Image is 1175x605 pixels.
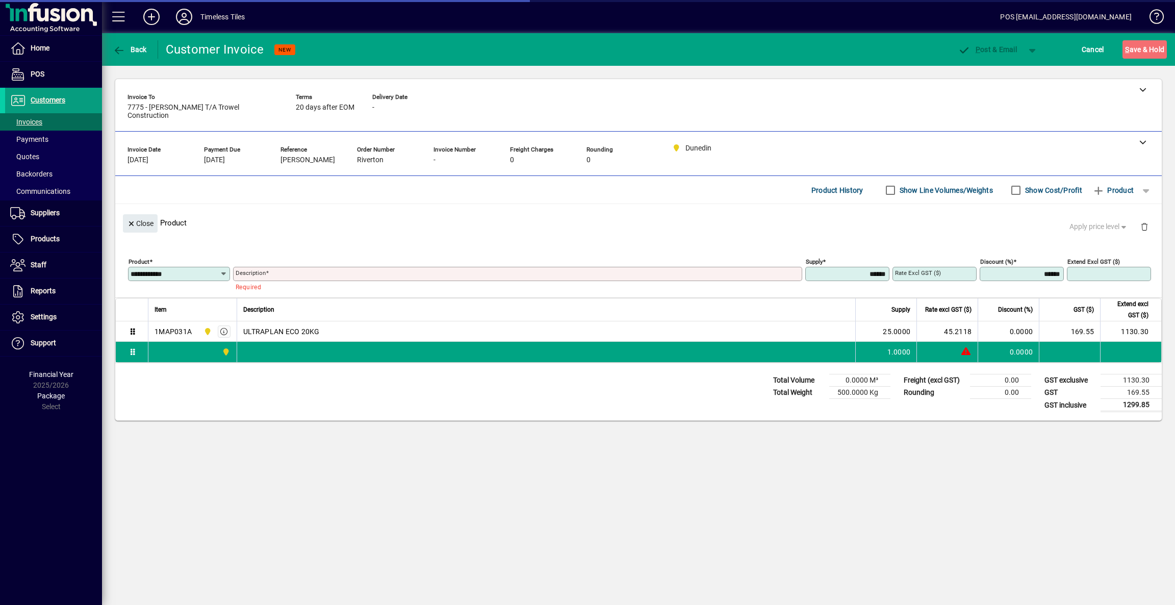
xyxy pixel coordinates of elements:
div: Product [115,204,1162,241]
span: [DATE] [204,156,225,164]
a: Knowledge Base [1142,2,1162,35]
a: Home [5,36,102,61]
span: POS [31,70,44,78]
span: NEW [278,46,291,53]
span: Backorders [10,170,53,178]
span: Rate excl GST ($) [925,304,972,315]
span: - [433,156,436,164]
span: Invoices [10,118,42,126]
span: Quotes [10,153,39,161]
td: GST exclusive [1039,374,1101,387]
span: Products [31,235,60,243]
label: Show Cost/Profit [1023,185,1082,195]
button: Apply price level [1065,218,1133,236]
span: Extend excl GST ($) [1107,298,1148,321]
mat-label: Description [236,269,266,276]
span: Support [31,339,56,347]
span: S [1125,45,1129,54]
td: 0.0000 M³ [829,374,890,387]
span: P [976,45,980,54]
td: GST [1039,387,1101,399]
span: Package [37,392,65,400]
span: ost & Email [958,45,1017,54]
td: 0.00 [970,374,1031,387]
span: Close [127,215,154,232]
button: Add [135,8,168,26]
td: 0.0000 [978,342,1039,362]
a: Reports [5,279,102,304]
a: Backorders [5,165,102,183]
app-page-header-button: Back [102,40,158,59]
mat-label: Rate excl GST ($) [895,269,941,276]
span: Supply [891,304,910,315]
td: 0.0000 [978,321,1039,342]
span: Cancel [1082,41,1104,58]
app-page-header-button: Close [120,218,160,228]
span: Riverton [357,156,384,164]
label: Show Line Volumes/Weights [898,185,993,195]
button: Cancel [1079,40,1107,59]
span: Communications [10,187,70,195]
td: Freight (excl GST) [899,374,970,387]
td: Total Weight [768,387,829,399]
button: Delete [1132,214,1157,239]
td: Rounding [899,387,970,399]
span: Dunedin [219,346,231,358]
span: 0 [510,156,514,164]
span: Payments [10,135,48,143]
span: 20 days after EOM [296,104,354,112]
button: Back [110,40,149,59]
td: GST inclusive [1039,399,1101,412]
a: Invoices [5,113,102,131]
span: Staff [31,261,46,269]
span: Settings [31,313,57,321]
span: Apply price level [1069,221,1129,232]
span: - [372,104,374,112]
span: Suppliers [31,209,60,217]
span: Dunedin [201,326,213,337]
button: Save & Hold [1122,40,1167,59]
a: Settings [5,305,102,330]
div: Timeless Tiles [200,9,245,25]
div: 1MAP031A [155,326,192,337]
td: 1130.30 [1100,321,1161,342]
a: Payments [5,131,102,148]
span: Customers [31,96,65,104]
span: [DATE] [127,156,148,164]
td: Total Volume [768,374,829,387]
span: GST ($) [1074,304,1094,315]
span: ave & Hold [1125,41,1164,58]
a: Staff [5,253,102,278]
td: 500.0000 Kg [829,387,890,399]
span: Product History [811,182,863,198]
span: Reports [31,287,56,295]
span: Back [113,45,147,54]
a: Suppliers [5,200,102,226]
span: Financial Year [29,370,73,379]
span: Discount (%) [998,304,1033,315]
td: 1130.30 [1101,374,1162,387]
button: Close [123,214,158,233]
span: 0 [586,156,591,164]
a: Products [5,226,102,252]
mat-label: Supply [806,258,823,265]
div: 45.2118 [923,326,972,337]
button: Profile [168,8,200,26]
div: Customer Invoice [166,41,264,58]
mat-label: Discount (%) [980,258,1013,265]
td: 0.00 [970,387,1031,399]
span: ULTRAPLAN ECO 20KG [243,326,320,337]
span: 25.0000 [883,326,910,337]
button: Product History [807,181,867,199]
span: Home [31,44,49,52]
a: Support [5,331,102,356]
div: POS [EMAIL_ADDRESS][DOMAIN_NAME] [1000,9,1132,25]
span: 1.0000 [887,347,911,357]
a: Quotes [5,148,102,165]
td: 169.55 [1039,321,1100,342]
app-page-header-button: Delete [1132,222,1157,231]
button: Post & Email [953,40,1022,59]
a: POS [5,62,102,87]
mat-label: Product [129,258,149,265]
td: 1299.85 [1101,399,1162,412]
